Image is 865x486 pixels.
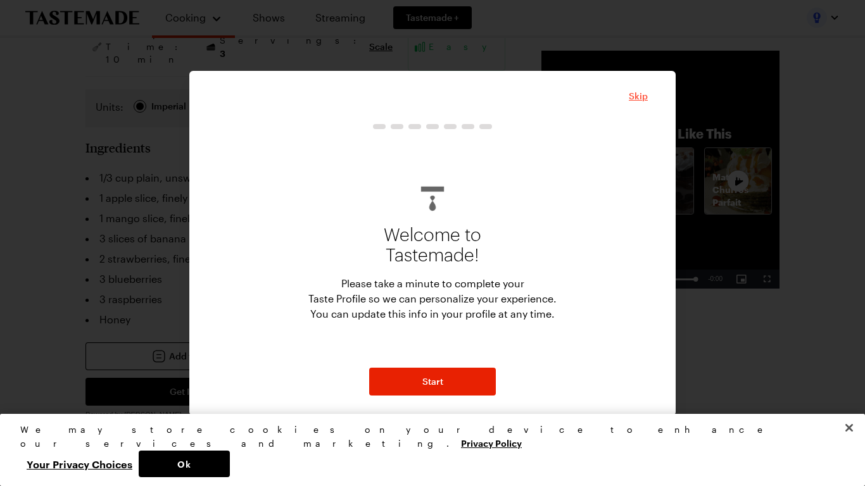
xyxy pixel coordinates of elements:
[20,423,834,451] div: We may store cookies on your device to enhance our services and marketing.
[835,414,863,442] button: Close
[139,451,230,477] button: Ok
[461,437,522,449] a: More information about your privacy, opens in a new tab
[422,375,443,388] span: Start
[20,451,139,477] button: Your Privacy Choices
[384,225,481,266] p: Welcome to Tastemade!
[369,368,496,396] button: NextStepButton
[629,90,648,103] button: Close
[629,90,648,103] span: Skip
[308,276,557,321] p: Please take a minute to complete your Taste Profile so we can personalize your experience. You ca...
[20,423,834,477] div: Privacy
